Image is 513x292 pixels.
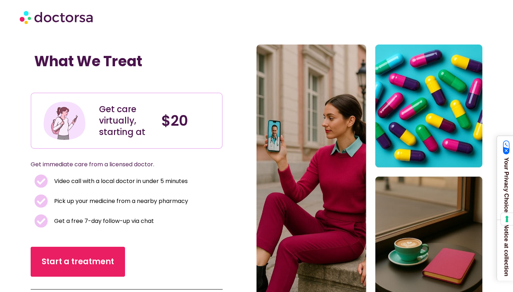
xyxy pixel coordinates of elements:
[42,256,114,267] span: Start a treatment
[34,53,219,70] h1: What We Treat
[52,216,154,226] span: Get a free 7-day follow-up via chat
[34,77,141,85] iframe: Customer reviews powered by Trustpilot
[52,196,188,206] span: Pick up your medicine from a nearby pharmacy
[31,160,206,170] p: Get immediate care from a licensed doctor.
[42,99,87,143] img: Illustration depicting a young woman in a casual outfit, engaged with her smartphone. She has a p...
[501,213,513,225] button: Your consent preferences for tracking technologies
[31,247,125,277] a: Start a treatment
[99,104,154,138] div: Get care virtually, starting at
[161,112,217,129] h4: $20
[52,176,188,186] span: Video call with a local doctor in under 5 minutes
